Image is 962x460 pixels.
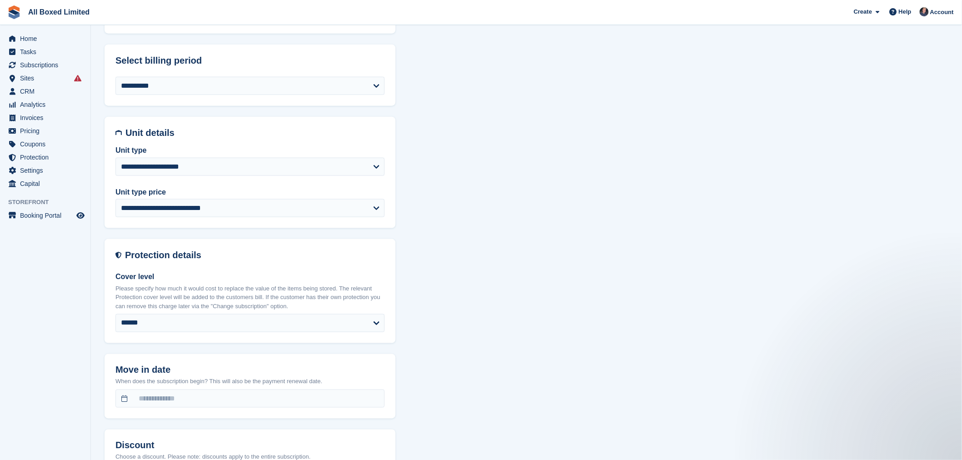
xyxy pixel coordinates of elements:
span: Booking Portal [20,209,75,222]
span: Subscriptions [20,59,75,71]
h2: Discount [115,440,385,451]
a: menu [5,85,86,98]
span: Account [930,8,954,17]
a: menu [5,111,86,124]
span: Protection [20,151,75,164]
span: Capital [20,177,75,190]
span: Help [899,7,912,16]
a: menu [5,72,86,85]
h2: Select billing period [115,55,385,66]
a: menu [5,98,86,111]
span: Analytics [20,98,75,111]
a: menu [5,32,86,45]
a: menu [5,59,86,71]
span: Sites [20,72,75,85]
a: menu [5,45,86,58]
span: Settings [20,164,75,177]
h2: Unit details [125,128,385,138]
p: Please specify how much it would cost to replace the value of the items being stored. The relevan... [115,284,385,311]
img: insurance-details-icon-731ffda60807649b61249b889ba3c5e2b5c27d34e2e1fb37a309f0fde93ff34a.svg [115,250,121,260]
a: menu [5,125,86,137]
a: menu [5,138,86,150]
img: Dan Goss [920,7,929,16]
h2: Move in date [115,365,385,375]
span: Invoices [20,111,75,124]
label: Cover level [115,271,385,282]
span: CRM [20,85,75,98]
a: menu [5,177,86,190]
a: menu [5,209,86,222]
h2: Protection details [125,250,385,260]
span: Pricing [20,125,75,137]
span: Home [20,32,75,45]
a: All Boxed Limited [25,5,93,20]
span: Coupons [20,138,75,150]
a: menu [5,151,86,164]
img: unit-details-icon-595b0c5c156355b767ba7b61e002efae458ec76ed5ec05730b8e856ff9ea34a9.svg [115,128,122,138]
span: Storefront [8,198,90,207]
i: Smart entry sync failures have occurred [74,75,81,82]
label: Unit type [115,145,385,156]
p: When does the subscription begin? This will also be the payment renewal date. [115,377,385,386]
span: Tasks [20,45,75,58]
a: Preview store [75,210,86,221]
img: stora-icon-8386f47178a22dfd0bd8f6a31ec36ba5ce8667c1dd55bd0f319d3a0aa187defe.svg [7,5,21,19]
label: Unit type price [115,187,385,198]
span: Create [854,7,872,16]
a: menu [5,164,86,177]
